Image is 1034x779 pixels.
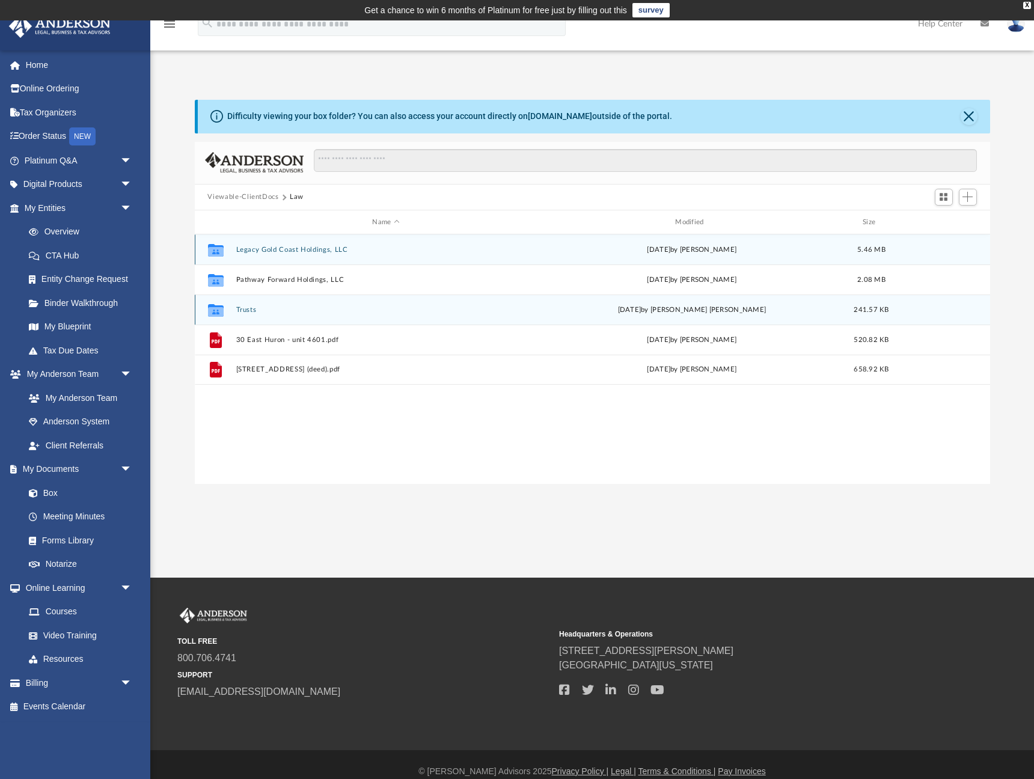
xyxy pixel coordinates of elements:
a: Video Training [17,623,138,647]
div: Difficulty viewing your box folder? You can also access your account directly on outside of the p... [227,110,672,123]
a: My Anderson Team [17,386,138,410]
a: Notarize [17,552,144,576]
span: 5.46 MB [857,246,886,253]
a: Legal | [611,766,636,776]
div: NEW [69,127,96,145]
span: arrow_drop_down [120,362,144,387]
i: menu [162,17,177,31]
a: Privacy Policy | [552,766,609,776]
a: Online Learningarrow_drop_down [8,576,144,600]
span: arrow_drop_down [120,576,144,600]
button: Law [290,192,304,203]
i: search [201,16,214,29]
a: My Anderson Teamarrow_drop_down [8,362,144,386]
button: Legacy Gold Coast Holdings, LLC [236,246,536,254]
a: Terms & Conditions | [638,766,716,776]
div: close [1023,2,1031,9]
a: Online Ordering [8,77,150,101]
a: Tax Organizers [8,100,150,124]
div: id [200,217,230,228]
a: menu [162,23,177,31]
a: Resources [17,647,144,671]
small: TOLL FREE [177,636,551,647]
img: User Pic [1007,15,1025,32]
a: Client Referrals [17,433,144,457]
button: Close [961,108,977,125]
div: Name [235,217,536,228]
span: 658.92 KB [854,367,889,373]
input: Search files and folders [314,149,976,172]
a: My Entitiesarrow_drop_down [8,196,150,220]
small: SUPPORT [177,670,551,680]
button: Add [959,189,977,206]
div: [DATE] by [PERSON_NAME] [542,245,842,255]
span: 241.57 KB [854,307,889,313]
a: Digital Productsarrow_drop_down [8,173,150,197]
button: Switch to Grid View [935,189,953,206]
a: Events Calendar [8,695,150,719]
div: Size [847,217,895,228]
a: Entity Change Request [17,267,150,292]
div: Modified [541,217,842,228]
img: Anderson Advisors Platinum Portal [177,608,249,623]
div: Get a chance to win 6 months of Platinum for free just by filling out this [364,3,627,17]
div: [DATE] by [PERSON_NAME] [PERSON_NAME] [542,305,842,316]
a: [EMAIL_ADDRESS][DOMAIN_NAME] [177,686,340,697]
span: 520.82 KB [854,337,889,343]
a: 800.706.4741 [177,653,236,663]
a: [STREET_ADDRESS][PERSON_NAME] [559,646,733,656]
img: Anderson Advisors Platinum Portal [5,14,114,38]
a: CTA Hub [17,243,150,267]
a: Home [8,53,150,77]
span: 2.08 MB [857,276,886,283]
span: arrow_drop_down [120,148,144,173]
div: grid [195,234,990,483]
div: [DATE] by [PERSON_NAME] [542,365,842,376]
button: 30 East Huron - unit 4601.pdf [236,336,536,344]
a: Overview [17,220,150,244]
a: [DOMAIN_NAME] [528,111,592,121]
a: Pay Invoices [718,766,765,776]
span: arrow_drop_down [120,457,144,482]
span: arrow_drop_down [120,671,144,695]
a: Box [17,481,138,505]
a: Order StatusNEW [8,124,150,149]
a: My Blueprint [17,315,144,339]
small: Headquarters & Operations [559,629,932,640]
div: id [901,217,985,228]
span: arrow_drop_down [120,173,144,197]
a: Forms Library [17,528,138,552]
a: Binder Walkthrough [17,291,150,315]
div: [DATE] by [PERSON_NAME] [542,275,842,286]
a: Anderson System [17,410,144,434]
button: Pathway Forward Holdings, LLC [236,276,536,284]
span: arrow_drop_down [120,196,144,221]
a: [GEOGRAPHIC_DATA][US_STATE] [559,660,713,670]
button: Viewable-ClientDocs [207,192,278,203]
a: survey [632,3,670,17]
a: My Documentsarrow_drop_down [8,457,144,481]
div: [DATE] by [PERSON_NAME] [542,335,842,346]
a: Billingarrow_drop_down [8,671,150,695]
a: Tax Due Dates [17,338,150,362]
button: Trusts [236,306,536,314]
a: Courses [17,600,144,624]
a: Platinum Q&Aarrow_drop_down [8,148,150,173]
div: © [PERSON_NAME] Advisors 2025 [150,765,1034,778]
a: Meeting Minutes [17,505,144,529]
button: [STREET_ADDRESS] (deed).pdf [236,366,536,374]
